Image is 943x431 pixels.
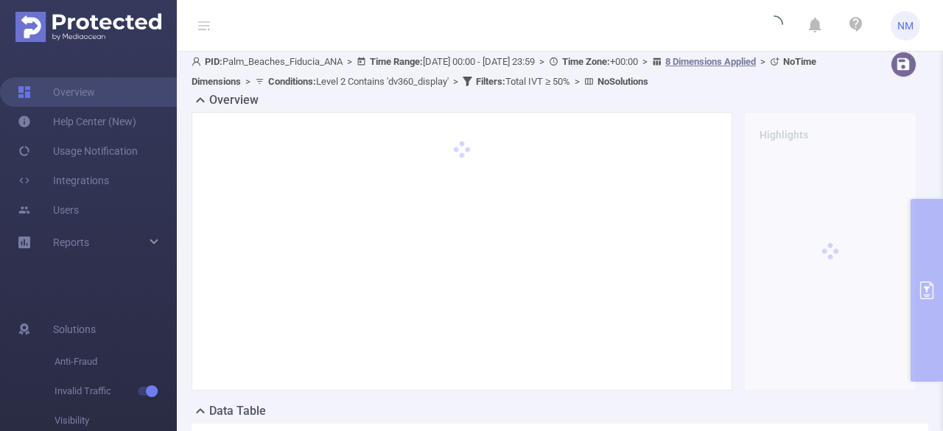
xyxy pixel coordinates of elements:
span: Reports [53,236,89,248]
span: > [756,56,770,67]
span: NM [897,11,914,41]
a: Help Center (New) [18,107,136,136]
img: Protected Media [15,12,161,42]
a: Usage Notification [18,136,138,166]
b: Filters : [476,76,505,87]
b: PID: [205,56,222,67]
b: Conditions : [268,76,316,87]
span: > [343,56,357,67]
a: Overview [18,77,95,107]
span: > [241,76,255,87]
span: Palm_Beaches_Fiducia_ANA [DATE] 00:00 - [DATE] 23:59 +00:00 [192,56,816,87]
span: > [535,56,549,67]
b: No Solutions [597,76,648,87]
span: > [570,76,584,87]
a: Integrations [18,166,109,195]
a: Users [18,195,79,225]
span: > [638,56,652,67]
span: Invalid Traffic [55,376,177,406]
b: Time Zone: [562,56,610,67]
u: 8 Dimensions Applied [665,56,756,67]
i: icon: user [192,57,205,66]
span: Solutions [53,315,96,344]
a: Reports [53,228,89,257]
i: icon: loading [765,15,783,36]
span: Level 2 Contains 'dv360_display' [268,76,449,87]
b: Time Range: [370,56,423,67]
span: Total IVT ≥ 50% [476,76,570,87]
h2: Overview [209,91,259,109]
span: Anti-Fraud [55,347,177,376]
h2: Data Table [209,402,266,420]
span: > [449,76,463,87]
